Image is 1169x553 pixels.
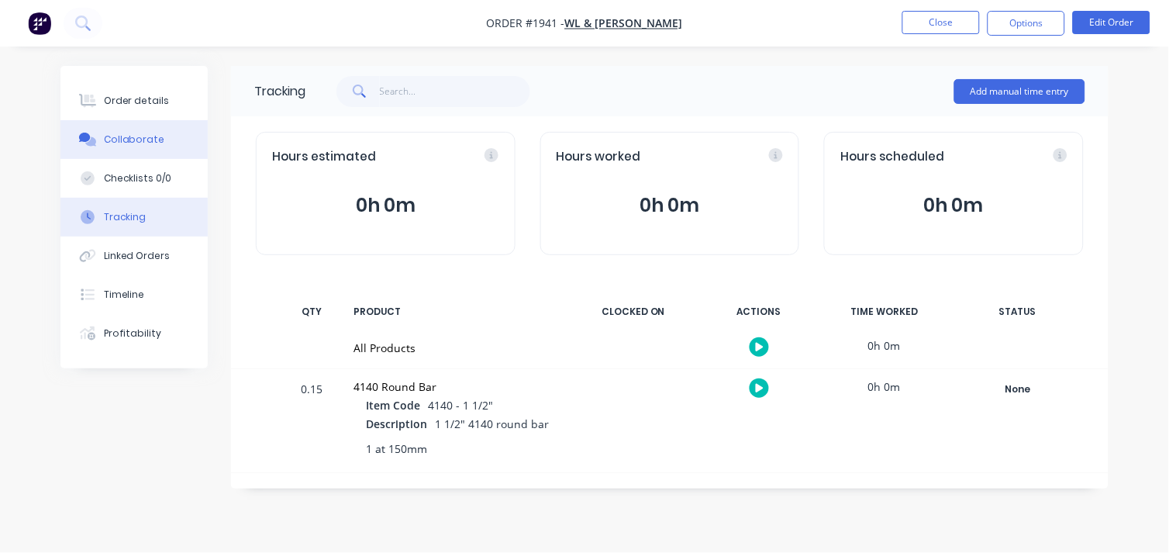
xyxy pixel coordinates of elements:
div: STATUS [952,296,1084,328]
span: Hours worked [557,148,641,166]
div: None [962,379,1074,399]
button: Tracking [60,198,208,237]
button: Order details [60,81,208,120]
span: 1 at 150mm [366,441,427,457]
span: Item Code [366,397,420,413]
a: WL & [PERSON_NAME] [565,16,683,31]
div: Linked Orders [104,249,171,263]
div: Timeline [104,288,145,302]
button: 0h 0m [840,191,1067,220]
div: Order details [104,94,170,108]
button: 0h 0m [272,191,499,220]
div: 0h 0m [826,369,943,404]
button: Linked Orders [60,237,208,275]
div: Profitability [104,327,162,340]
button: Checklists 0/0 [60,159,208,198]
input: Search... [380,76,531,107]
div: 0.15 [288,372,335,472]
div: Tracking [104,210,147,224]
span: Order #1941 - [487,16,565,31]
span: 1 1/2" 4140 round bar [435,416,549,431]
div: Collaborate [104,133,165,147]
button: Add manual time entry [954,79,1085,104]
div: Checklists 0/0 [104,171,172,185]
button: 0h 0m [557,191,784,220]
button: Profitability [60,314,208,353]
button: Close [902,11,980,34]
div: PRODUCT [344,296,566,328]
span: Description [366,416,427,432]
span: 4140 - 1 1/2" [428,398,493,413]
div: QTY [288,296,335,328]
span: Hours estimated [272,148,376,166]
span: Hours scheduled [840,148,944,166]
img: Factory [28,12,51,35]
div: ACTIONS [701,296,817,328]
div: All Products [353,340,557,356]
div: TIME WORKED [826,296,943,328]
div: 4140 Round Bar [353,378,557,395]
button: Collaborate [60,120,208,159]
div: Tracking [254,82,305,101]
div: CLOCKED ON [575,296,691,328]
button: None [961,378,1074,400]
button: Timeline [60,275,208,314]
button: Edit Order [1073,11,1150,34]
div: 0h 0m [826,328,943,363]
button: Options [988,11,1065,36]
